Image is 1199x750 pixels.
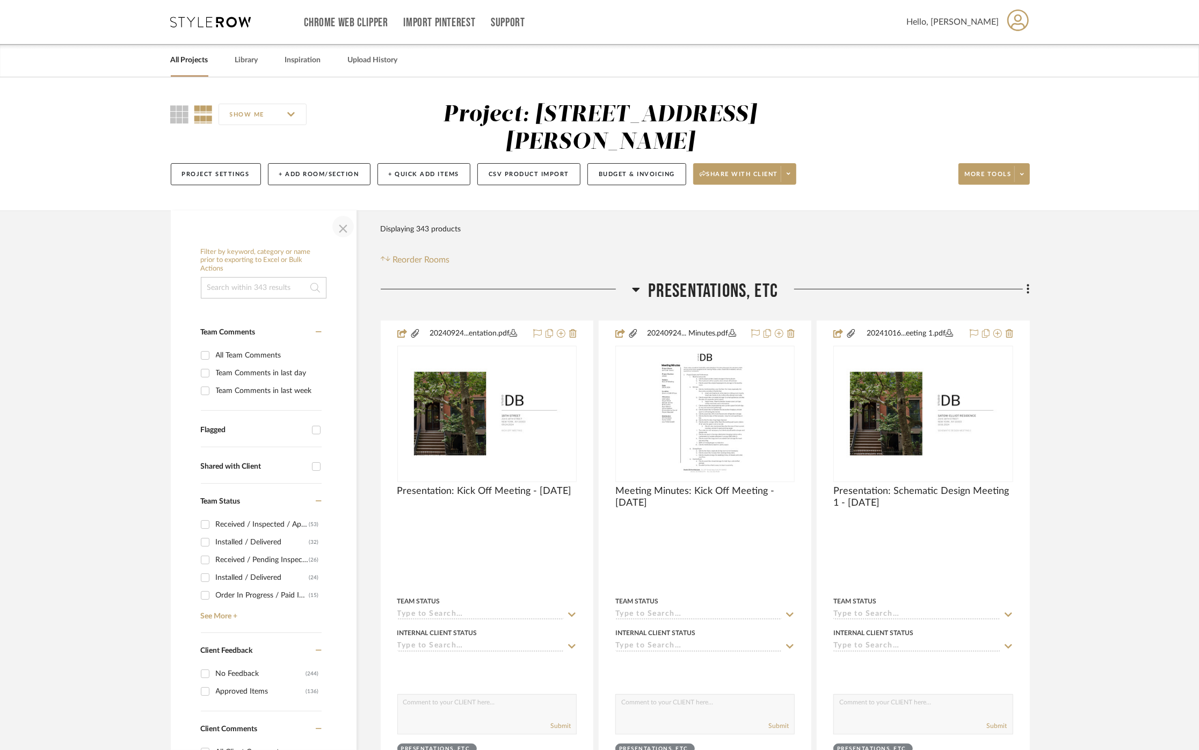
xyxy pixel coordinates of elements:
div: All Team Comments [216,347,319,364]
button: Submit [987,721,1007,731]
div: Project: [STREET_ADDRESS][PERSON_NAME] [444,104,757,154]
div: (26) [309,551,319,569]
span: More tools [965,170,1012,186]
h6: Filter by keyword, category or name prior to exporting to Excel or Bulk Actions [201,248,326,273]
button: Submit [768,721,789,731]
div: (15) [309,587,319,604]
input: Search within 343 results [201,277,326,298]
div: Team Comments in last week [216,382,319,399]
div: Flagged [201,426,307,435]
div: Team Status [397,596,440,606]
div: Team Comments in last day [216,365,319,382]
a: Inspiration [285,53,321,68]
button: More tools [958,163,1030,185]
span: Presentation: Schematic Design Meeting 1 - [DATE] [833,485,1013,509]
a: Upload History [348,53,398,68]
img: Meeting Minutes: Kick Off Meeting - 09.24.2024 [653,347,757,481]
a: Library [235,53,258,68]
div: Team Status [615,596,658,606]
div: Internal Client Status [833,628,913,638]
input: Type to Search… [615,610,782,620]
button: Reorder Rooms [381,253,450,266]
button: Share with client [693,163,796,185]
div: Received / Pending Inspection [216,551,309,569]
span: Meeting Minutes: Kick Off Meeting - [DATE] [615,485,795,509]
span: Share with client [700,170,778,186]
button: CSV Product Import [477,163,580,185]
button: Submit [550,721,571,731]
div: Installed / Delivered [216,569,309,586]
button: 20240924... Minutes.pdf [638,327,745,340]
div: (53) [309,516,319,533]
button: Budget & Invoicing [587,163,686,185]
button: + Add Room/Section [268,163,370,185]
div: Displaying 343 products [381,219,461,240]
a: Import Pinterest [403,18,475,27]
div: Internal Client Status [397,628,477,638]
span: Team Comments [201,329,256,336]
button: Project Settings [171,163,261,185]
div: (24) [309,569,319,586]
span: Presentations, ETC [648,280,779,303]
button: 20241016...eeting 1.pdf [856,327,963,340]
div: Internal Client Status [615,628,695,638]
div: Order In Progress / Paid In Full w/ Freight, No Balance due [216,587,309,604]
div: Installed / Delivered [216,534,309,551]
button: 20240924...entation.pdf [420,327,527,340]
div: No Feedback [216,665,306,682]
input: Type to Search… [833,610,1000,620]
div: Shared with Client [201,462,307,471]
a: Chrome Web Clipper [304,18,388,27]
img: Presentation: Kick Off Meeting - 09.24.2024 [398,356,576,471]
div: Received / Inspected / Approved [216,516,309,533]
div: Team Status [833,596,876,606]
input: Type to Search… [397,610,564,620]
button: + Quick Add Items [377,163,471,185]
div: (244) [306,665,319,682]
input: Type to Search… [397,642,564,652]
button: Close [332,216,354,237]
span: Team Status [201,498,241,505]
span: Client Comments [201,725,258,733]
span: Reorder Rooms [393,253,449,266]
span: Hello, [PERSON_NAME] [907,16,999,28]
a: Support [491,18,525,27]
div: (136) [306,683,319,700]
a: See More + [198,604,322,621]
img: Presentation: Schematic Design Meeting 1 - 10.16.2024 [834,356,1012,471]
input: Type to Search… [615,642,782,652]
span: Client Feedback [201,647,253,654]
span: Presentation: Kick Off Meeting - [DATE] [397,485,572,497]
input: Type to Search… [833,642,1000,652]
div: Approved Items [216,683,306,700]
div: (32) [309,534,319,551]
a: All Projects [171,53,208,68]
